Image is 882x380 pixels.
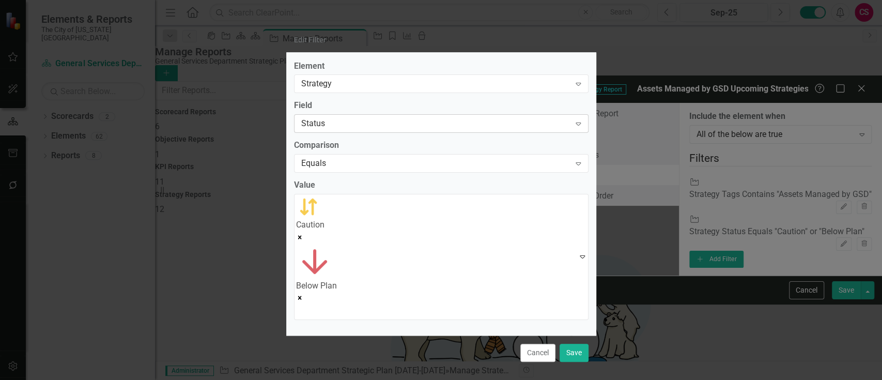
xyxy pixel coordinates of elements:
[301,158,570,170] div: Equals
[294,60,589,72] label: Element
[520,344,555,362] button: Cancel
[560,344,589,362] button: Save
[294,140,589,151] label: Comparison
[301,118,570,130] div: Status
[294,179,589,191] label: Value
[294,100,589,112] label: Field
[301,78,570,90] div: Strategy
[296,194,321,219] img: Caution
[296,231,337,243] div: Remove [object Object]
[296,280,337,292] div: Below Plan
[294,36,326,44] div: Edit Filter
[296,292,337,303] div: Remove [object Object]
[296,243,333,280] img: Below Plan
[296,219,337,231] div: Caution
